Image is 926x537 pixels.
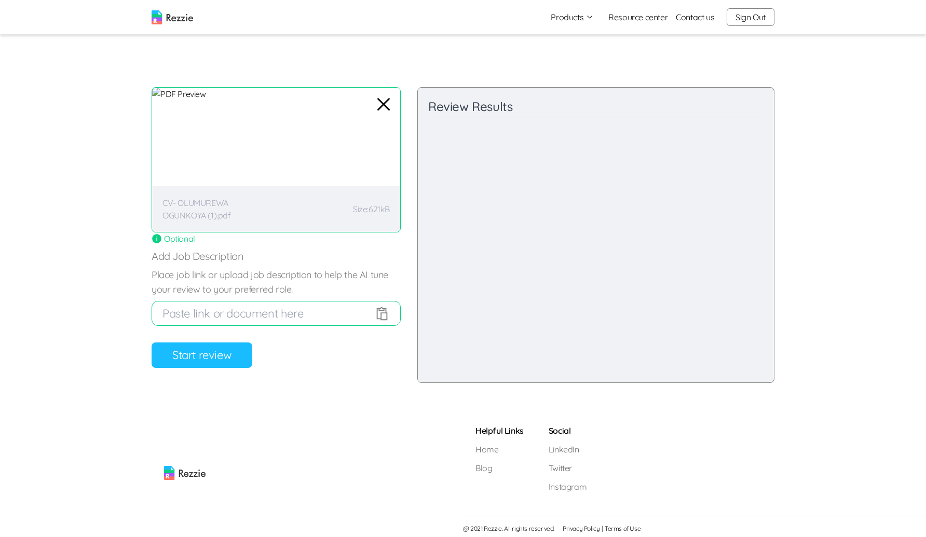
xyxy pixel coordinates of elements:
[152,232,401,245] div: Optional
[549,424,587,437] h5: Social
[563,525,600,533] a: Privacy Policy
[605,525,641,533] a: Terms of Use
[475,443,524,456] a: Home
[162,301,374,325] input: Paste link or document here
[475,462,524,474] a: Blog
[152,10,193,24] img: logo
[676,11,714,23] a: Contact us
[475,424,524,437] h5: Helpful Links
[602,525,603,533] span: |
[152,342,252,368] button: Start review
[164,424,206,480] img: rezzie logo
[152,249,401,264] p: Add Job Description
[152,268,401,297] label: Place job link or upload job description to help the AI tune your review to your preferred role.
[608,11,668,23] a: Resource center
[162,197,266,222] p: CV- OLUMUREWA OGUNKOYA (1).pdf
[551,11,594,23] button: Products
[463,525,554,533] span: @ 2021 Rezzie. All rights reserved.
[549,462,587,474] a: Twitter
[353,203,390,215] p: Size: 621kB
[549,443,587,456] a: LinkedIn
[727,8,774,26] button: Sign Out
[549,480,587,493] a: Instagram
[428,98,764,117] div: Review Results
